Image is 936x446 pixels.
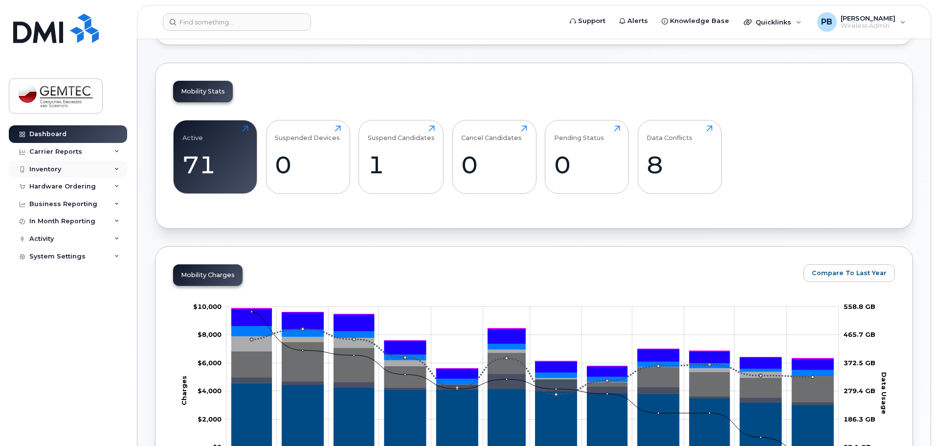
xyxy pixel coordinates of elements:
g: $0 [193,303,222,310]
tspan: 186.3 GB [844,415,875,423]
span: Compare To Last Year [812,268,887,278]
span: PB [821,16,832,28]
a: Suspend Candidates1 [368,125,435,188]
div: 8 [646,150,713,179]
a: Alerts [612,11,655,31]
tspan: $2,000 [198,415,222,423]
a: Active71 [182,125,248,188]
span: [PERSON_NAME] [841,14,895,22]
g: $0 [198,415,222,423]
div: 71 [182,150,248,179]
g: $0 [198,387,222,395]
tspan: 279.4 GB [844,387,875,395]
div: Pending Status [554,125,604,141]
g: Roaming [231,374,833,405]
tspan: Data Usage [880,372,888,414]
div: Patricia Boulanger [810,12,913,32]
tspan: $10,000 [193,303,222,310]
span: Knowledge Base [670,16,729,26]
tspan: $6,000 [198,359,222,367]
g: $0 [198,330,222,338]
span: Wireless Admin [841,22,895,30]
div: 0 [461,150,527,179]
span: Alerts [627,16,648,26]
tspan: 372.5 GB [844,359,875,367]
a: Suspended Devices0 [275,125,341,188]
div: 0 [275,150,341,179]
tspan: $8,000 [198,330,222,338]
div: 0 [554,150,620,179]
div: 1 [368,150,435,179]
span: Support [578,16,605,26]
div: Suspended Devices [275,125,340,141]
tspan: Charges [180,376,188,405]
input: Find something... [163,13,311,31]
a: Cancel Candidates0 [461,125,527,188]
div: Quicklinks [737,12,808,32]
button: Compare To Last Year [803,264,895,282]
div: Active [182,125,203,141]
tspan: 558.8 GB [844,303,875,310]
div: Data Conflicts [646,125,692,141]
a: Support [563,11,612,31]
div: Cancel Candidates [461,125,522,141]
tspan: $4,000 [198,387,222,395]
a: Pending Status0 [554,125,620,188]
g: $0 [198,359,222,367]
div: Suspend Candidates [368,125,435,141]
tspan: 465.7 GB [844,330,875,338]
a: Data Conflicts8 [646,125,713,188]
span: Quicklinks [756,18,791,26]
a: Knowledge Base [655,11,736,31]
g: Data [231,342,833,402]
